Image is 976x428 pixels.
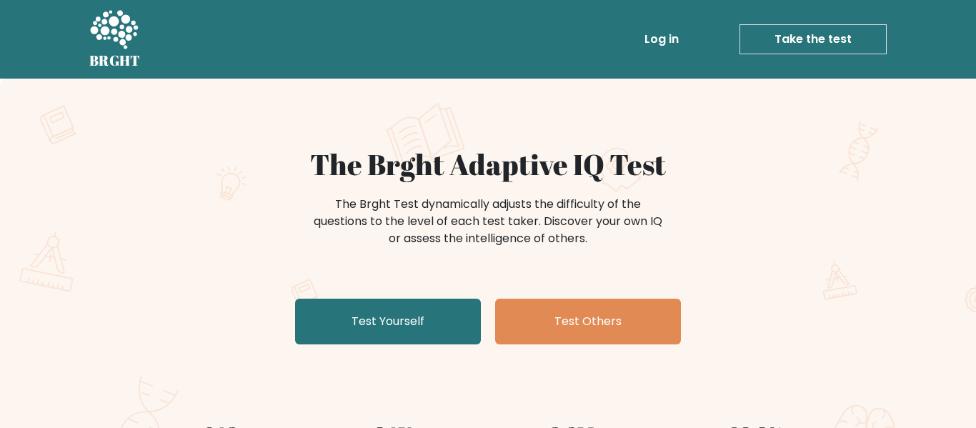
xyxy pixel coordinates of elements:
[495,299,681,344] a: Test Others
[139,147,837,181] h1: The Brght Adaptive IQ Test
[309,196,667,247] div: The Brght Test dynamically adjusts the difficulty of the questions to the level of each test take...
[740,24,887,54] a: Take the test
[89,52,141,69] h5: BRGHT
[639,25,684,54] a: Log in
[89,6,141,73] a: BRGHT
[295,299,481,344] a: Test Yourself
